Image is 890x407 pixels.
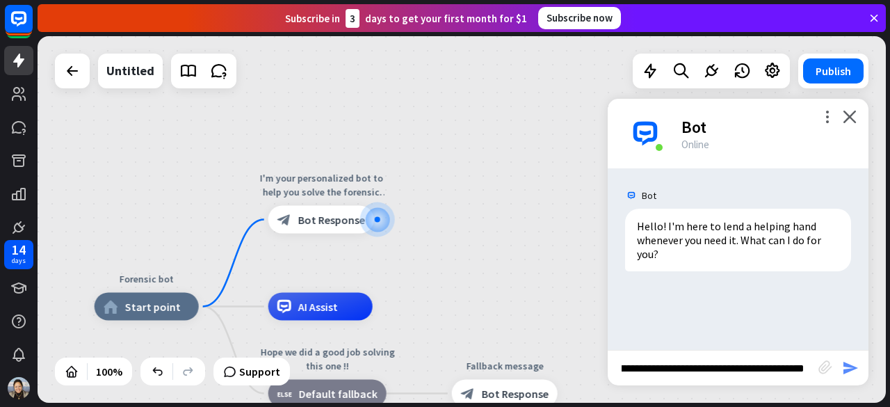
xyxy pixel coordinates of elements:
[277,387,292,401] i: block_fallback
[803,58,864,83] button: Publish
[642,189,656,202] span: Bot
[11,6,53,47] button: Open LiveChat chat widget
[277,213,291,227] i: block_bot_response
[258,345,397,373] div: Hope we did a good job solving this one !!
[681,138,852,151] div: Online
[12,256,26,266] div: days
[818,360,832,374] i: block_attachment
[285,9,527,28] div: Subscribe in days to get your first month for $1
[299,387,378,401] span: Default fallback
[84,272,209,286] div: Forensic bot
[538,7,621,29] div: Subscribe now
[92,360,127,383] div: 100%
[4,240,33,269] a: 14 days
[125,300,181,314] span: Start point
[625,209,851,271] div: Hello! I'm here to lend a helping hand whenever you need it. What can I do for you?
[258,171,385,199] div: I'm your personalized bot to help you solve the forensic cases
[239,360,280,383] span: Support
[12,244,26,256] div: 14
[104,300,118,314] i: home_2
[106,54,154,88] div: Untitled
[681,116,852,138] div: Bot
[842,360,859,376] i: send
[461,387,475,401] i: block_bot_response
[298,213,365,227] span: Bot Response
[820,110,834,123] i: more_vert
[346,9,359,28] div: 3
[442,359,568,373] div: Fallback message
[298,300,338,314] span: AI Assist
[482,387,549,401] span: Bot Response
[843,110,857,123] i: close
